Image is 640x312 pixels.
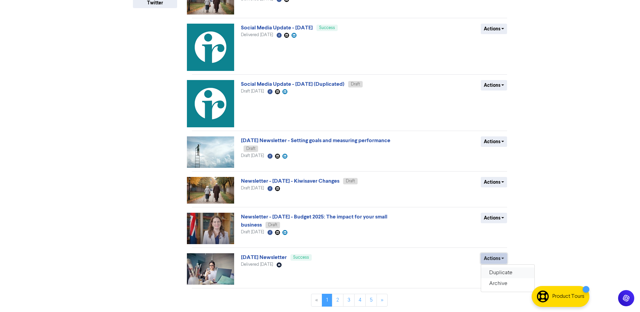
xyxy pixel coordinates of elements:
[241,24,313,31] a: Social Media Update - [DATE]
[241,230,264,234] span: Draft [DATE]
[343,294,355,307] a: Page 3
[241,186,264,190] span: Draft [DATE]
[346,179,355,183] span: Draft
[481,253,507,264] button: Actions
[481,136,507,147] button: Actions
[241,81,344,87] a: Social Media Update - [DATE] (Duplicated)
[351,82,360,86] span: Draft
[246,147,255,151] span: Draft
[268,223,277,227] span: Draft
[241,154,264,158] span: Draft [DATE]
[241,213,387,228] a: Newsletter - [DATE] - Budget 2025: The impact for your small business
[481,267,534,278] button: Duplicate
[606,280,640,312] iframe: Chat Widget
[187,24,234,71] img: image_1752721915775.png
[481,213,507,223] button: Actions
[293,255,309,260] span: Success
[187,213,234,244] img: image_1749772690776.jpeg
[481,278,534,289] button: Archive
[241,33,273,37] span: Delivered [DATE]
[332,294,343,307] a: Page 2
[187,253,234,285] img: image_1741218120732.jpg
[241,262,273,267] span: Delivered [DATE]
[322,294,332,307] a: Page 1 is your current page
[187,80,234,127] img: image_1747289343997.png
[241,137,390,144] a: [DATE] Newsletter - Setting goals and measuring performance
[187,136,234,168] img: image_1751402417876.jpeg
[481,24,507,34] button: Actions
[481,80,507,90] button: Actions
[187,177,234,204] img: image_1750020886078.jpg
[319,26,335,30] span: Success
[365,294,377,307] a: Page 5
[241,89,264,94] span: Draft [DATE]
[241,254,287,261] a: [DATE] Newsletter
[241,178,339,184] a: Newsletter - [DATE] - Kiwisaver Changes
[481,177,507,187] button: Actions
[354,294,366,307] a: Page 4
[377,294,388,307] a: »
